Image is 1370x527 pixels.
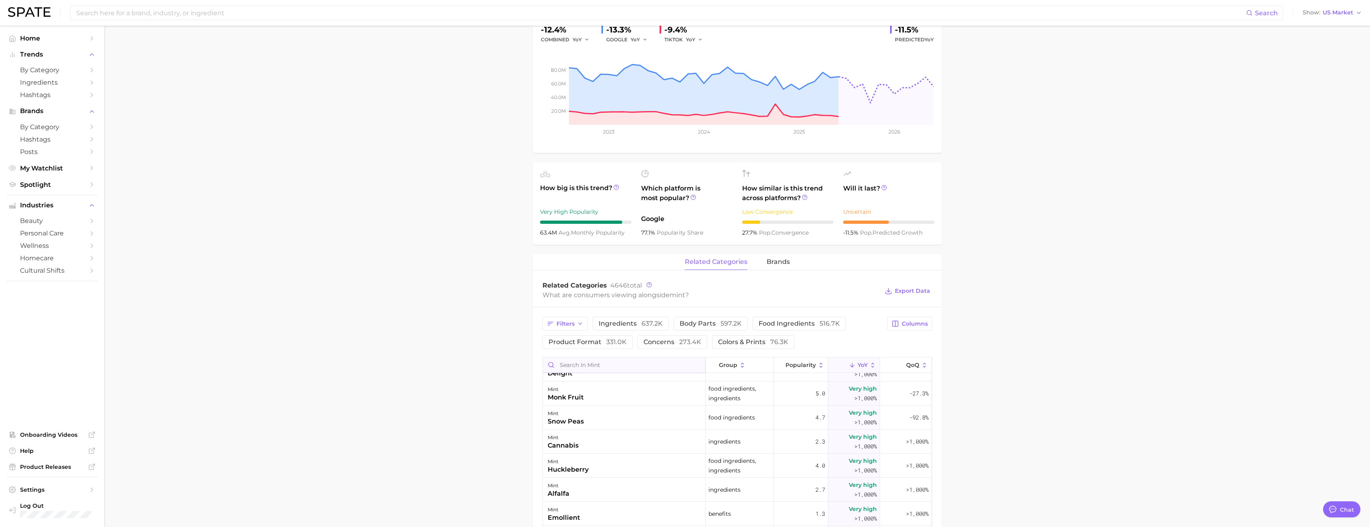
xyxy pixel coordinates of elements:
[895,23,934,36] div: -11.5%
[708,509,731,519] span: benefits
[6,484,98,496] a: Settings
[770,338,788,346] span: 76.3k
[820,320,840,327] span: 516.7k
[541,35,595,45] div: combined
[641,229,657,236] span: 77.1%
[6,445,98,457] a: Help
[541,23,595,36] div: -12.4%
[849,480,877,490] span: Very high
[670,291,685,299] span: mint
[606,35,653,45] div: GOOGLE
[20,229,84,237] span: personal care
[1303,10,1320,15] span: Show
[849,432,877,442] span: Very high
[759,229,809,236] span: convergence
[925,36,934,43] span: YoY
[20,254,84,262] span: homecare
[6,199,98,211] button: Industries
[706,357,774,373] button: group
[843,207,935,217] div: Uncertain
[720,320,742,327] span: 597.2k
[606,338,627,346] span: 331.0k
[742,229,759,236] span: 27.7%
[685,258,747,266] span: related categories
[719,362,737,368] span: group
[854,418,877,426] span: >1,000%
[828,357,880,373] button: YoY
[785,362,816,368] span: Popularity
[548,489,569,499] div: alfalfa
[6,105,98,117] button: Brands
[767,258,790,266] span: brands
[20,164,84,172] span: My Watchlist
[906,462,929,469] span: >1,000%
[906,438,929,445] span: >1,000%
[548,513,580,523] div: emollient
[548,441,579,450] div: cannabis
[20,107,84,115] span: Brands
[6,64,98,76] a: by Category
[906,510,929,517] span: >1,000%
[548,465,589,474] div: huckleberry
[708,384,771,403] span: food ingredients, ingredients
[548,339,627,345] span: product format
[548,505,580,515] div: mint
[20,66,84,74] span: by Category
[20,91,84,99] span: Hashtags
[854,466,877,474] span: >1,000%
[6,429,98,441] a: Onboarding Videos
[543,430,932,454] button: mintcannabisingredients2.3Very high>1,000%>1,000%
[540,183,631,203] span: How big is this trend?
[540,221,631,224] div: 9 / 10
[679,338,701,346] span: 273.4k
[774,357,828,373] button: Popularity
[887,317,932,330] button: Columns
[860,229,872,236] abbr: popularity index
[599,320,663,327] span: ingredients
[548,409,584,418] div: mint
[6,215,98,227] a: beauty
[843,221,935,224] div: 5 / 10
[543,405,932,430] button: mintsnow peasfood ingredients4.7Very high>1,000%-92.8%
[793,129,805,135] tspan: 2025
[1323,10,1353,15] span: US Market
[708,437,741,446] span: ingredients
[843,184,935,203] span: Will it last?
[631,35,648,45] button: YoY
[759,229,771,236] abbr: popularity index
[641,214,733,224] span: Google
[664,35,708,45] div: TIKTOK
[742,221,834,224] div: 2 / 10
[664,23,708,36] div: -9.4%
[816,461,825,470] span: 4.0
[698,129,710,135] tspan: 2024
[543,357,705,373] input: Search in mint
[548,457,589,466] div: mint
[909,413,929,422] span: -92.8%
[573,35,590,45] button: YoY
[816,485,825,495] span: 2.7
[20,242,84,249] span: wellness
[708,456,771,475] span: food ingredients, ingredients
[543,381,932,405] button: mintmonk fruitfood ingredients, ingredients5.0Very high>1,000%-27.3%
[6,461,98,473] a: Product Releases
[6,252,98,264] a: homecare
[6,227,98,239] a: personal care
[718,339,788,345] span: colors & prints
[888,129,900,135] tspan: 2026
[883,286,932,297] button: Export Data
[1301,8,1364,18] button: ShowUS Market
[816,437,825,446] span: 2.3
[573,36,582,43] span: YoY
[1255,9,1278,17] span: Search
[849,456,877,466] span: Very high
[854,394,877,402] span: >1,000%
[6,162,98,174] a: My Watchlist
[610,282,642,289] span: total
[854,442,877,450] span: >1,000%
[20,217,84,225] span: beauty
[6,121,98,133] a: by Category
[680,320,742,327] span: body parts
[542,282,607,289] span: Related Categories
[540,207,631,217] div: Very High Popularity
